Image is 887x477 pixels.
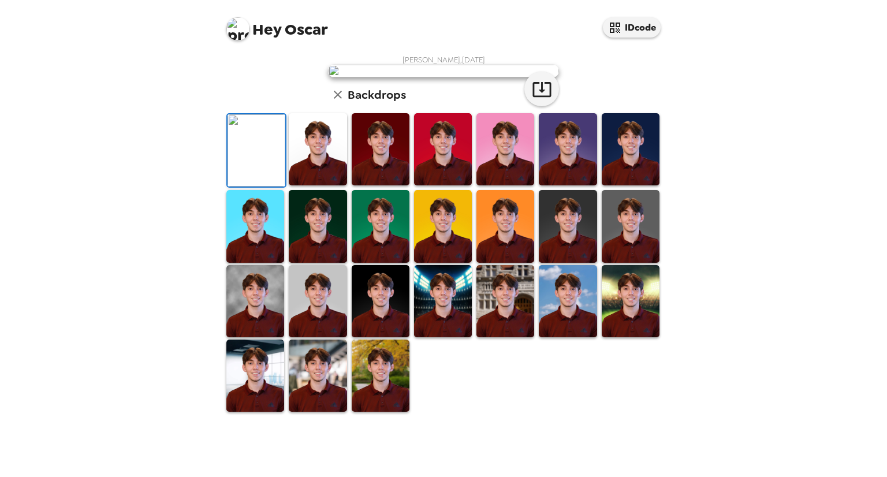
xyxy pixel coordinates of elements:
[328,65,559,77] img: user
[348,85,406,104] h6: Backdrops
[252,19,281,40] span: Hey
[228,114,285,187] img: Original
[603,17,661,38] button: IDcode
[402,55,485,65] span: [PERSON_NAME] , [DATE]
[226,12,328,38] span: Oscar
[226,17,249,40] img: profile pic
